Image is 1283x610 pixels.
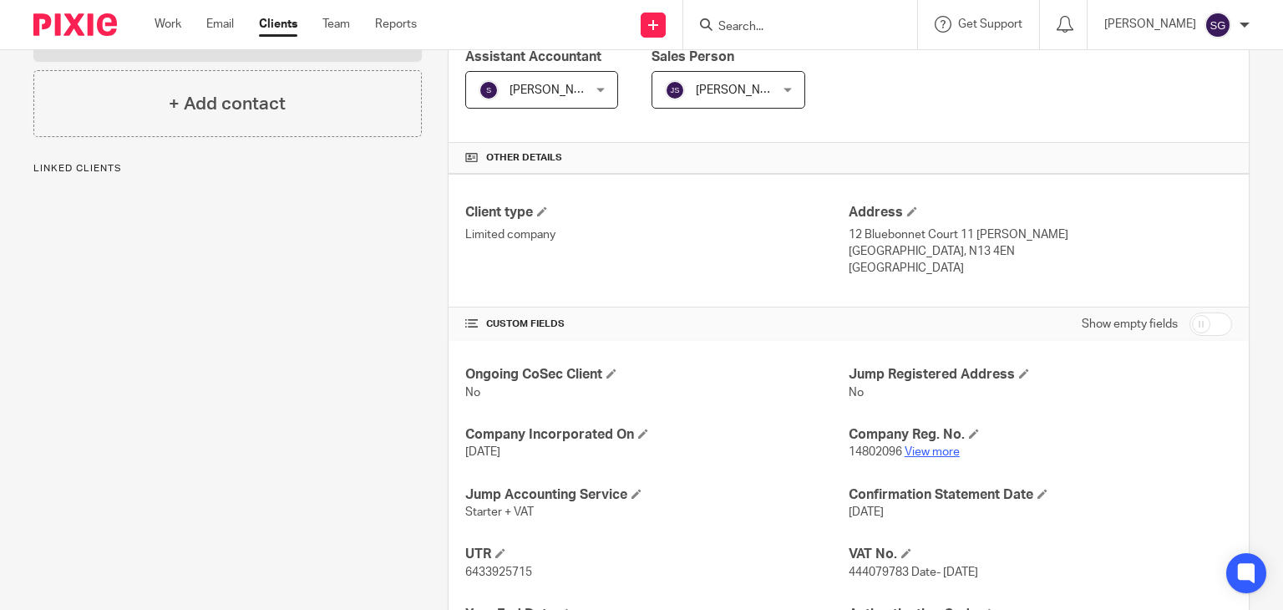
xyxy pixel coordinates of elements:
[849,226,1232,243] p: 12 Bluebonnet Court 11 [PERSON_NAME]
[465,226,849,243] p: Limited company
[849,387,864,399] span: No
[465,318,849,331] h4: CUSTOM FIELDS
[206,16,234,33] a: Email
[465,567,532,578] span: 6433925715
[958,18,1022,30] span: Get Support
[652,50,734,64] span: Sales Person
[465,486,849,504] h4: Jump Accounting Service
[905,446,960,458] a: View more
[849,506,884,518] span: [DATE]
[849,366,1232,384] h4: Jump Registered Address
[510,84,611,96] span: [PERSON_NAME] R
[322,16,350,33] a: Team
[155,16,181,33] a: Work
[465,50,601,64] span: Assistant Accountant
[479,80,499,100] img: svg%3E
[849,446,902,458] span: 14802096
[849,243,1232,260] p: [GEOGRAPHIC_DATA], N13 4EN
[465,546,849,563] h4: UTR
[717,20,867,35] input: Search
[465,366,849,384] h4: Ongoing CoSec Client
[465,387,480,399] span: No
[849,546,1232,563] h4: VAT No.
[33,162,422,175] p: Linked clients
[849,260,1232,277] p: [GEOGRAPHIC_DATA]
[375,16,417,33] a: Reports
[849,204,1232,221] h4: Address
[465,426,849,444] h4: Company Incorporated On
[665,80,685,100] img: svg%3E
[169,91,286,117] h4: + Add contact
[849,567,978,578] span: 444079783 Date- [DATE]
[465,446,500,458] span: [DATE]
[486,151,562,165] span: Other details
[696,84,788,96] span: [PERSON_NAME]
[849,486,1232,504] h4: Confirmation Statement Date
[1104,16,1196,33] p: [PERSON_NAME]
[849,426,1232,444] h4: Company Reg. No.
[33,13,117,36] img: Pixie
[1082,316,1178,333] label: Show empty fields
[1204,12,1231,38] img: svg%3E
[465,204,849,221] h4: Client type
[259,16,297,33] a: Clients
[465,506,534,518] span: Starter + VAT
